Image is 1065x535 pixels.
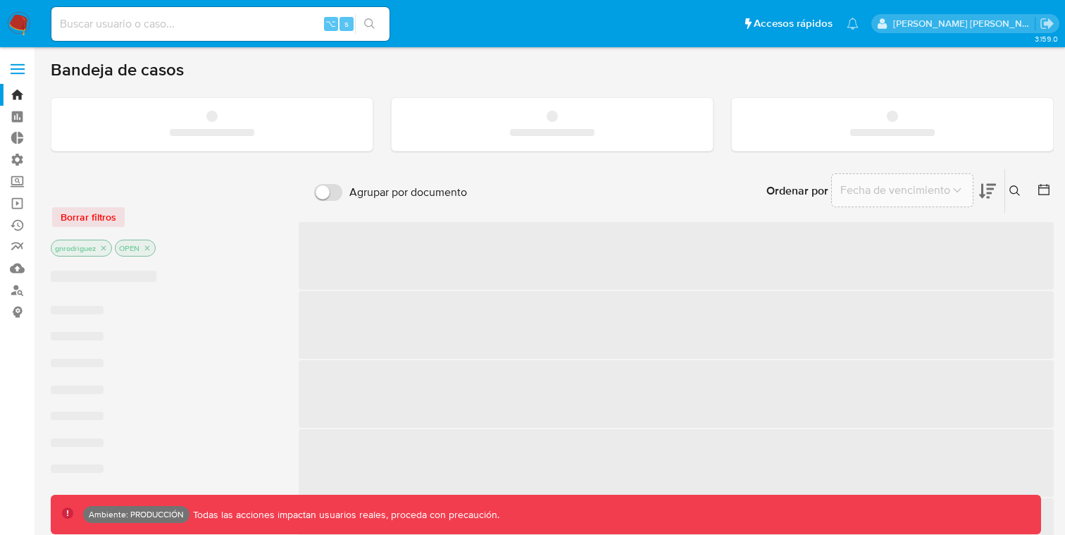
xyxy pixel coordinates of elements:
[754,16,833,31] span: Accesos rápidos
[847,18,859,30] a: Notificaciones
[325,17,336,30] span: ⌥
[189,508,499,522] p: Todas las acciones impactan usuarios reales, proceda con precaución.
[89,512,184,517] p: Ambiente: PRODUCCIÓN
[893,17,1035,30] p: miguel.rodriguez@mercadolibre.com.co
[344,17,349,30] span: s
[51,15,390,33] input: Buscar usuario o caso...
[1040,16,1054,31] a: Salir
[355,14,384,34] button: search-icon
